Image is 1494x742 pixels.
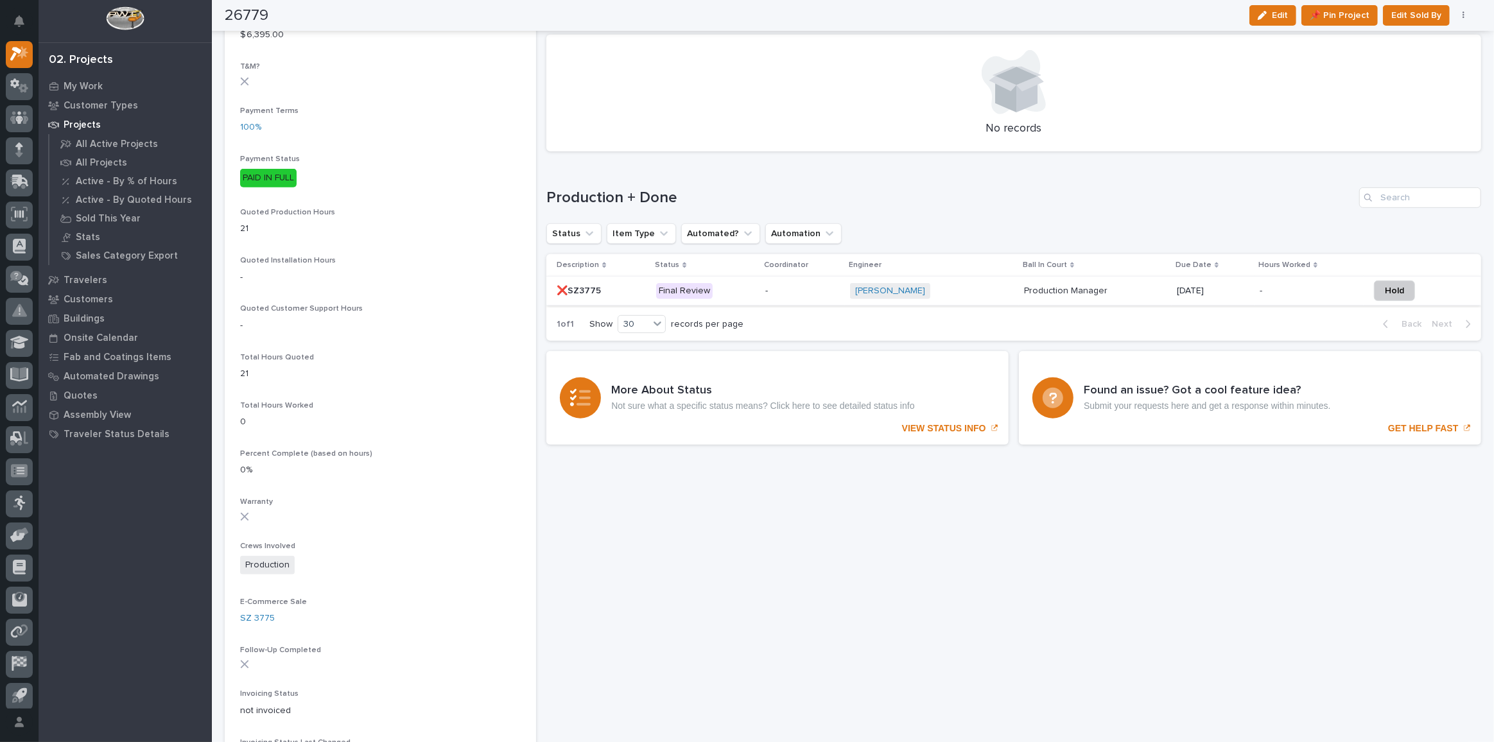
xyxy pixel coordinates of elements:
p: Due Date [1176,258,1212,272]
p: - [1260,283,1265,297]
span: T&M? [240,63,260,71]
p: - [240,319,521,332]
a: All Projects [49,153,212,171]
a: Projects [39,115,212,134]
a: [PERSON_NAME] [855,286,925,297]
a: Assembly View [39,405,212,424]
a: Onsite Calendar [39,328,212,347]
a: My Work [39,76,212,96]
p: Ball In Court [1023,258,1067,272]
span: E-Commerce Sale [240,598,307,606]
h3: Found an issue? Got a cool feature idea? [1084,384,1330,398]
div: Final Review [656,283,713,299]
p: My Work [64,81,103,92]
span: Quoted Installation Hours [240,257,336,264]
span: Edit [1272,10,1288,21]
p: [DATE] [1177,286,1249,297]
button: Automation [765,223,842,244]
a: Traveler Status Details [39,424,212,444]
span: Payment Terms [240,107,299,115]
p: Assembly View [64,410,131,421]
span: Crews Involved [240,542,295,550]
a: GET HELP FAST [1019,351,1481,445]
p: not invoiced [240,704,521,718]
p: records per page [671,319,743,330]
p: Coordinator [764,258,808,272]
a: All Active Projects [49,135,212,153]
button: Notifications [6,8,33,35]
h2: 26779 [225,6,268,25]
p: 21 [240,367,521,381]
p: Show [589,319,612,330]
span: 📌 Pin Project [1310,8,1369,23]
p: Projects [64,119,101,131]
a: Travelers [39,270,212,289]
button: 📌 Pin Project [1301,5,1378,26]
p: Sales Category Export [76,250,178,262]
button: Edit Sold By [1383,5,1450,26]
span: Quoted Production Hours [240,209,335,216]
p: GET HELP FAST [1388,423,1458,434]
p: - [765,286,840,297]
p: Active - By % of Hours [76,176,177,187]
a: Sold This Year [49,209,212,227]
button: Item Type [607,223,676,244]
p: VIEW STATUS INFO [902,423,986,434]
span: Total Hours Worked [240,402,313,410]
a: 100% [240,121,261,134]
span: Hold [1385,283,1404,298]
p: 0% [240,463,521,477]
tr: ❌SZ3775❌SZ3775 Final Review-[PERSON_NAME] Production ManagerProduction Manager [DATE]-- Hold [546,277,1481,306]
p: 21 [240,222,521,236]
div: PAID IN FULL [240,169,297,187]
p: No records [562,122,1466,136]
button: Hold [1374,280,1415,301]
span: Total Hours Quoted [240,354,314,361]
p: Onsite Calendar [64,332,138,344]
p: All Active Projects [76,139,158,150]
span: Quoted Customer Support Hours [240,305,363,313]
span: Warranty [240,498,273,506]
p: Quotes [64,390,98,402]
h1: Production + Done [546,189,1354,207]
p: Customers [64,294,113,306]
p: Submit your requests here and get a response within minutes. [1084,401,1330,411]
a: Buildings [39,309,212,328]
span: Payment Status [240,155,300,163]
p: Sold This Year [76,213,141,225]
img: Workspace Logo [106,6,144,30]
button: Next [1427,318,1481,330]
a: Stats [49,228,212,246]
p: Automated Drawings [64,371,159,383]
p: Not sure what a specific status means? Click here to see detailed status info [611,401,914,411]
a: Sales Category Export [49,246,212,264]
p: Status [655,258,679,272]
button: Back [1373,318,1427,330]
p: Engineer [849,258,882,272]
p: Traveler Status Details [64,429,169,440]
span: Next [1432,318,1460,330]
p: 0 [240,415,521,429]
p: $ 6,395.00 [240,28,521,42]
p: Travelers [64,275,107,286]
p: Fab and Coatings Items [64,352,171,363]
div: Search [1359,187,1481,208]
a: Fab and Coatings Items [39,347,212,367]
p: Stats [76,232,100,243]
a: SZ 3775 [240,612,275,625]
p: Buildings [64,313,105,325]
span: Back [1394,318,1421,330]
a: Customer Types [39,96,212,115]
div: 02. Projects [49,53,113,67]
span: Invoicing Status [240,690,299,698]
span: Production [240,556,295,574]
div: Notifications [16,15,33,36]
span: Percent Complete (based on hours) [240,450,372,458]
button: Status [546,223,602,244]
a: Active - By % of Hours [49,172,212,190]
a: Automated Drawings [39,367,212,386]
p: 1 of 1 [546,309,584,340]
a: Customers [39,289,212,309]
p: ❌SZ3775 [557,283,604,297]
p: Hours Worked [1258,258,1310,272]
